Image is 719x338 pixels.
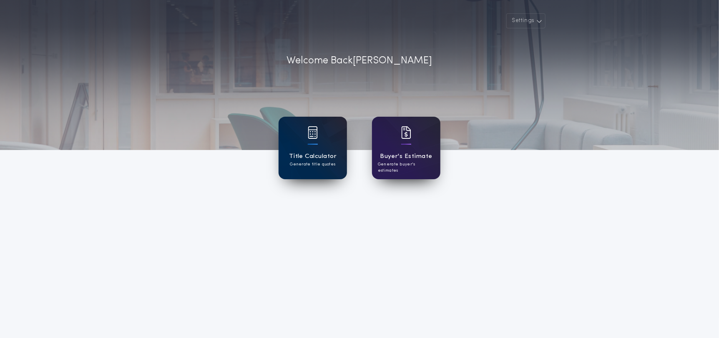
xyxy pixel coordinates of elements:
img: card icon [401,126,411,139]
p: Welcome Back [PERSON_NAME] [287,53,432,68]
h1: Buyer's Estimate [380,152,432,161]
h1: Title Calculator [289,152,337,161]
button: Settings [506,13,546,28]
p: Generate title quotes [290,161,335,168]
a: card iconTitle CalculatorGenerate title quotes [279,117,347,179]
a: card iconBuyer's EstimateGenerate buyer's estimates [372,117,440,179]
p: Generate buyer's estimates [378,161,435,174]
img: card icon [308,126,318,139]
